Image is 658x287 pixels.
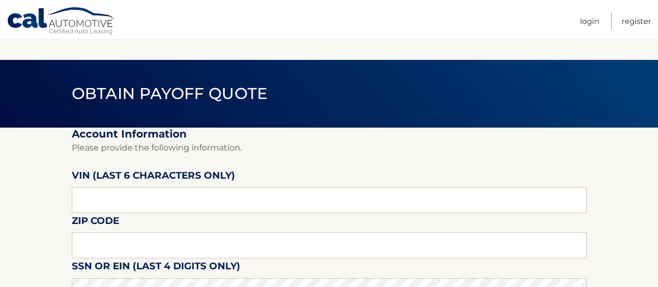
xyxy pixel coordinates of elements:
a: Cal Automotive [7,7,116,37]
p: Please provide the following information. [72,141,587,155]
a: Register [622,13,651,30]
label: SSN or EIN (last 4 digits only) [72,258,240,278]
label: Zip Code [72,213,119,232]
span: Obtain Payoff Quote [72,84,268,103]
a: Login [580,13,599,30]
label: VIN (last 6 characters only) [72,168,235,187]
h2: Account Information [72,128,587,141]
